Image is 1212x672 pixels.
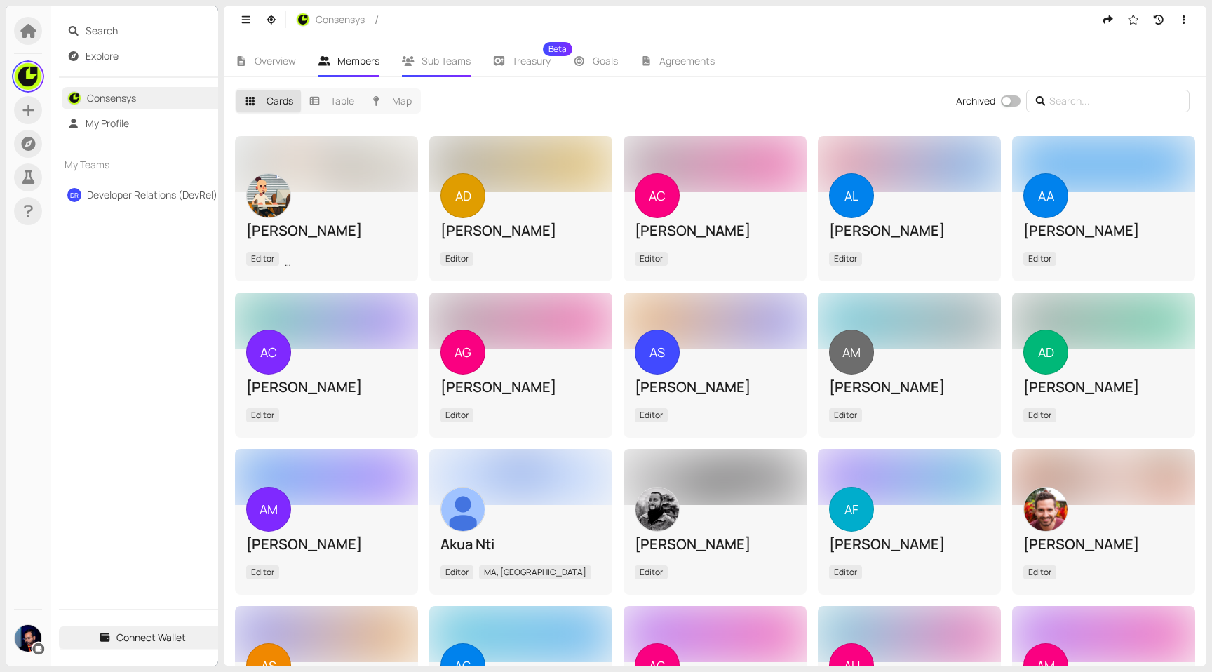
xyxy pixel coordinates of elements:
span: AM [842,330,861,375]
div: [PERSON_NAME] [1023,535,1184,554]
span: Editor [246,565,279,579]
span: AM [260,487,278,532]
div: [PERSON_NAME] [440,221,601,241]
div: [PERSON_NAME] [635,377,795,397]
div: [PERSON_NAME] [246,221,407,241]
span: Editor [635,565,668,579]
span: AS [649,330,665,375]
div: [PERSON_NAME] [635,535,795,554]
img: C_B4gRTQsE.jpeg [297,13,309,26]
span: Overview [255,54,296,67]
img: HkSeu4QyxCz.jpg [441,488,485,531]
span: Editor [829,408,862,422]
span: Editor [440,252,473,266]
span: Editor [246,408,279,422]
span: AC [649,173,666,218]
div: Archived [956,93,995,109]
span: Search [86,20,218,42]
input: Search... [1049,93,1170,109]
a: My Profile [86,116,129,130]
span: Members [337,54,379,67]
img: UpR549OQDm.jpeg [15,63,41,90]
div: [PERSON_NAME] [246,535,407,554]
span: AA [1038,173,1054,218]
img: K8LrufYQii.jpeg [15,625,41,652]
a: Consensys [87,91,136,105]
div: Akua Nti [440,535,601,554]
span: Editor [829,252,862,266]
div: [PERSON_NAME] [440,377,601,397]
span: Editor [635,252,668,266]
div: [PERSON_NAME] [829,221,990,241]
span: Goals [593,54,618,67]
span: Editor [1023,252,1056,266]
span: Editor [1023,408,1056,422]
div: My Teams [59,149,226,181]
span: Editor [246,252,279,266]
span: Editor [440,408,473,422]
a: Developer Relations (DevRel) [87,188,217,201]
button: Consensys [289,8,372,31]
sup: Beta [543,42,572,56]
span: Sub Teams [422,54,471,67]
img: tHF9m2AFLa.jpeg [635,488,679,531]
span: Editor [440,565,473,579]
span: My Teams [65,157,196,173]
span: AD [455,173,471,218]
div: [PERSON_NAME] [829,535,990,554]
span: Editor [829,565,862,579]
div: [PERSON_NAME] [1023,221,1184,241]
span: Editor [635,408,668,422]
span: Treasury [512,56,551,66]
div: [PERSON_NAME] [829,377,990,397]
span: AL [844,173,858,218]
div: [PERSON_NAME] [246,377,407,397]
span: Agreements [659,54,715,67]
span: Consensys [316,12,365,27]
span: Connect Wallet [116,630,186,645]
span: AF [844,487,858,532]
span: Editor [1023,565,1056,579]
img: ACg8ocJvFSphziL_rWDHhbBA7-CmrqypNRUi1U5ILO74vJVnGLOjAQ=s500 [1024,488,1068,531]
span: AD [1038,330,1054,375]
span: AC [260,330,277,375]
a: Explore [86,49,119,62]
button: Connect Wallet [59,626,226,649]
div: [PERSON_NAME] [1023,377,1184,397]
span: AG [454,330,471,375]
span: MA, [GEOGRAPHIC_DATA] [479,565,591,579]
div: [PERSON_NAME] [635,221,795,241]
img: rJt7X1xCM.jpeg [247,174,290,217]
